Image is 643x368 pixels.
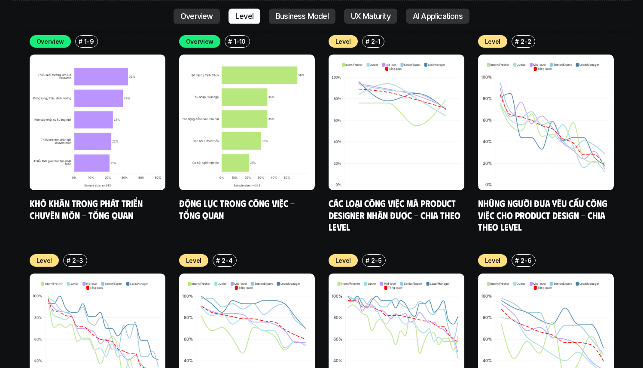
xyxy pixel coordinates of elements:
[228,38,232,45] h6: #
[329,197,463,232] a: Các loại công việc mà Product Designer nhận được - Chia theo Level
[521,256,531,265] p: 2-6
[351,12,390,21] p: UX Maturity
[67,257,70,264] h6: #
[371,37,380,46] p: 2-1
[515,257,519,264] h6: #
[179,197,297,221] a: Động lực trong công việc - Tổng quan
[485,37,501,46] p: Level
[37,256,52,265] p: Level
[186,256,202,265] p: Level
[269,9,335,24] a: Business Model
[229,9,260,24] a: Level
[222,256,232,265] p: 2-4
[371,256,381,265] p: 2-5
[30,197,145,221] a: Khó khăn trong phát triển chuyên môn - Tổng quan
[216,257,220,264] h6: #
[366,38,369,45] h6: #
[515,38,519,45] h6: #
[235,12,253,21] p: Level
[366,257,369,264] h6: #
[335,37,351,46] p: Level
[180,12,213,21] p: Overview
[485,256,501,265] p: Level
[478,197,609,232] a: Những người đưa yêu cầu công việc cho Product Design - Chia theo Level
[84,37,94,46] p: 1-9
[186,37,214,46] p: Overview
[276,12,329,21] p: Business Model
[335,256,351,265] p: Level
[521,37,531,46] p: 2-2
[79,38,82,45] h6: #
[234,37,246,46] p: 1-10
[37,37,64,46] p: Overview
[174,9,220,24] a: Overview
[406,9,469,24] a: AI Applications
[344,9,397,24] a: UX Maturity
[413,12,463,21] p: AI Applications
[72,256,83,265] p: 2-3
